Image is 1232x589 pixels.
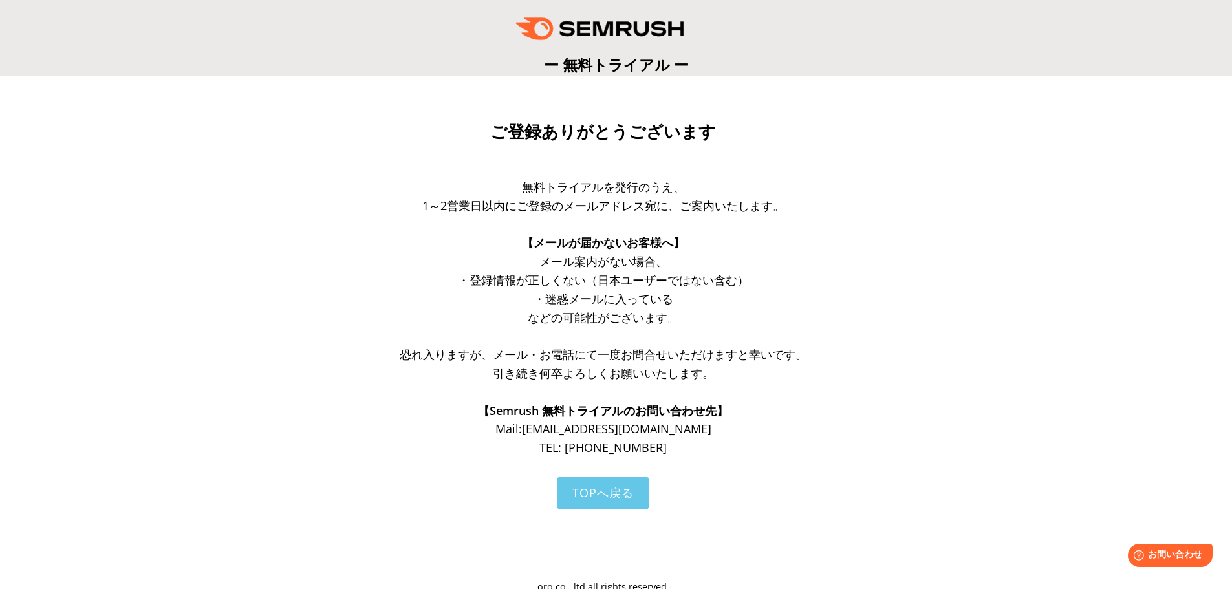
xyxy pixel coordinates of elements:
[572,485,634,500] span: TOPへ戻る
[522,235,685,250] span: 【メールが届かないお客様へ】
[478,403,728,418] span: 【Semrush 無料トライアルのお問い合わせ先】
[458,272,749,288] span: ・登録情報が正しくない（日本ユーザーではない含む）
[490,122,716,142] span: ご登録ありがとうございます
[544,54,689,75] span: ー 無料トライアル ー
[539,253,667,269] span: メール案内がない場合、
[539,440,667,455] span: TEL: [PHONE_NUMBER]
[493,365,714,381] span: 引き続き何卒よろしくお願いいたします。
[400,347,807,362] span: 恐れ入りますが、メール・お電話にて一度お問合せいただけますと幸いです。
[528,310,679,325] span: などの可能性がございます。
[495,421,711,436] span: Mail: [EMAIL_ADDRESS][DOMAIN_NAME]
[534,291,673,306] span: ・迷惑メールに入っている
[1117,539,1218,575] iframe: Help widget launcher
[522,179,685,195] span: 無料トライアルを発行のうえ、
[557,477,649,509] a: TOPへ戻る
[422,198,784,213] span: 1～2営業日以内にご登録のメールアドレス宛に、ご案内いたします。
